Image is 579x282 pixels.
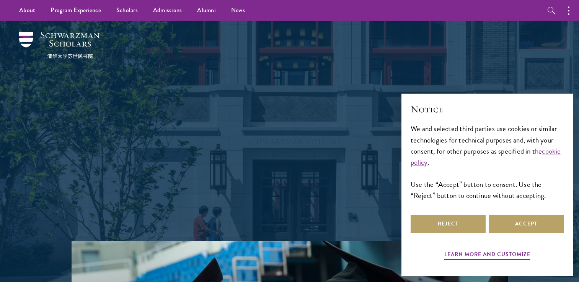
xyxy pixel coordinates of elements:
a: cookie policy [411,146,561,168]
h2: Notice [411,103,564,116]
div: We and selected third parties use cookies or similar technologies for technical purposes and, wit... [411,123,564,201]
button: Reject [411,215,486,233]
img: Schwarzman Scholars [19,32,99,58]
button: Accept [489,215,564,233]
button: Learn more and customize [444,250,530,261]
